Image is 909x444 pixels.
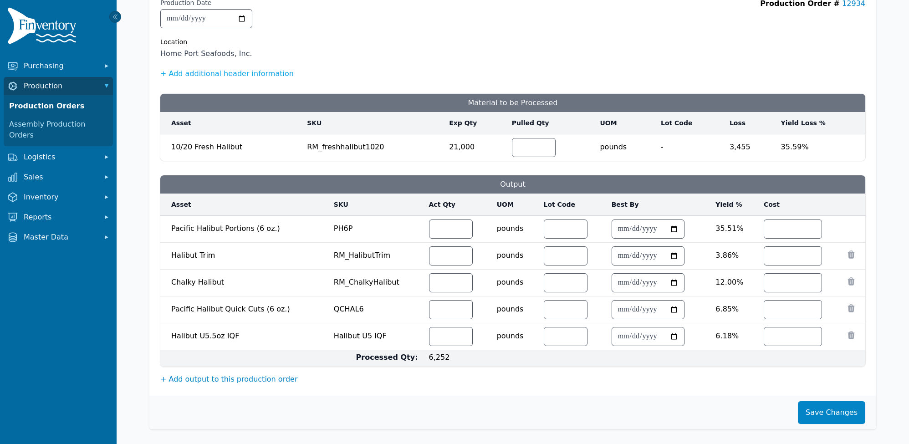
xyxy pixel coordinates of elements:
[4,228,113,246] button: Master Data
[301,112,444,134] th: SKU
[594,112,655,134] th: UOM
[328,323,424,350] td: Halibut U5 IQF
[497,271,533,288] span: pounds
[160,374,298,385] button: + Add output to this production order
[661,138,719,153] span: -
[600,136,650,153] span: pounds
[758,194,844,216] th: Cost
[24,172,97,183] span: Sales
[160,175,865,194] h3: Output
[710,270,758,296] td: 12.00
[171,246,323,261] span: Halibut Trim
[655,112,724,134] th: Lot Code
[538,194,606,216] th: Lot Code
[497,325,533,342] span: pounds
[424,194,491,216] th: Act Qty
[724,134,776,161] td: 3,455
[160,68,294,79] button: + Add additional header information
[5,115,111,144] a: Assembly Production Orders
[606,194,710,216] th: Best By
[776,112,865,134] th: Yield Loss %
[497,298,533,315] span: pounds
[160,94,865,112] h3: Material to be Processed
[4,168,113,186] button: Sales
[491,194,538,216] th: UOM
[24,212,97,223] span: Reports
[847,250,856,259] button: Remove
[710,194,758,216] th: Yield %
[4,57,113,75] button: Purchasing
[24,152,97,163] span: Logistics
[7,7,80,48] img: Finventory
[724,112,776,134] th: Loss
[710,216,758,243] td: 35.51
[497,218,533,234] span: pounds
[444,112,506,134] th: Exp Qty
[171,327,323,342] span: Halibut U5.5oz IQF
[847,331,856,340] button: Remove
[171,143,242,151] span: 10/20 Fresh Halibut
[732,251,739,260] span: %
[328,270,424,296] td: RM_ChalkyHalibut
[301,134,444,161] td: RM_freshhalibut1020
[847,304,856,313] button: Remove
[160,350,424,367] td: Processed Qty:
[160,112,301,134] th: Asset
[328,296,424,323] td: QCHAL6
[4,188,113,206] button: Inventory
[328,243,424,270] td: RM_HalibutTrim
[171,300,323,315] span: Pacific Halibut Quick Cuts (6 oz.)
[24,81,97,92] span: Production
[736,224,743,233] span: %
[444,134,506,161] td: 21,000
[24,61,97,71] span: Purchasing
[847,277,856,286] button: Remove
[506,112,595,134] th: Pulled Qty
[171,273,323,288] span: Chalky Halibut
[160,194,328,216] th: Asset
[710,243,758,270] td: 3.86
[710,323,758,350] td: 6.18
[24,232,97,243] span: Master Data
[732,305,739,313] span: %
[710,296,758,323] td: 6.85
[5,97,111,115] a: Production Orders
[4,208,113,226] button: Reports
[802,143,808,151] span: %
[732,332,739,340] span: %
[171,219,323,234] span: Pacific Halibut Portions (6 oz.)
[497,245,533,261] span: pounds
[160,37,252,46] div: Location
[24,192,97,203] span: Inventory
[736,278,743,286] span: %
[160,48,252,59] span: Home Port Seafoods, Inc.
[328,194,424,216] th: SKU
[4,77,113,95] button: Production
[328,216,424,243] td: PH6P
[4,148,113,166] button: Logistics
[798,401,865,424] button: Save Changes
[776,134,865,161] td: 35.59
[429,353,450,362] span: 6,252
